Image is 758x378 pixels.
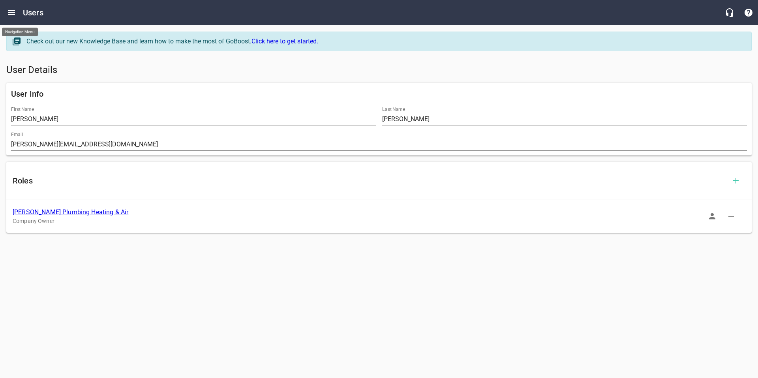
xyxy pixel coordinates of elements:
[2,3,21,22] button: Open drawer
[726,171,745,190] button: Add Role
[11,88,747,100] h6: User Info
[13,174,726,187] h6: Roles
[739,3,758,22] button: Support Portal
[720,3,739,22] button: Live Chat
[382,107,405,112] label: Last Name
[13,208,128,216] a: [PERSON_NAME] Plumbing Heating & Air
[23,6,43,19] h6: Users
[6,64,752,77] h5: User Details
[11,132,23,137] label: Email
[722,207,741,226] button: Delete Role
[251,37,318,45] a: Click here to get started.
[13,217,733,225] p: Company Owner
[26,37,743,46] div: Check out our new Knowledge Base and learn how to make the most of GoBoost.
[11,107,34,112] label: First Name
[703,207,722,226] button: Sign In as Role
